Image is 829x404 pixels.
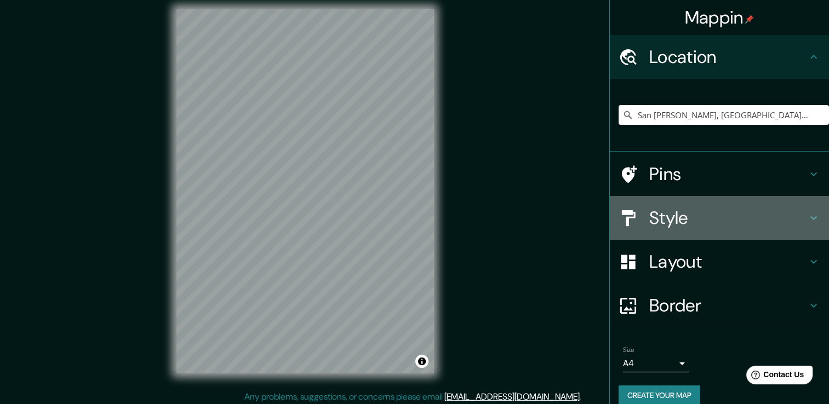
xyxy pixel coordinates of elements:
[745,15,754,24] img: pin-icon.png
[444,391,580,402] a: [EMAIL_ADDRESS][DOMAIN_NAME]
[583,390,585,403] div: .
[581,390,583,403] div: .
[619,105,829,125] input: Pick your city or area
[685,7,754,28] h4: Mappin
[244,390,581,403] p: Any problems, suggestions, or concerns please email .
[610,284,829,327] div: Border
[415,355,428,368] button: Toggle attribution
[610,152,829,196] div: Pins
[649,251,807,273] h4: Layout
[623,345,634,355] label: Size
[649,295,807,316] h4: Border
[610,35,829,79] div: Location
[649,46,807,68] h4: Location
[731,361,817,392] iframe: Help widget launcher
[623,355,689,372] div: A4
[610,240,829,284] div: Layout
[176,9,434,373] canvas: Map
[649,163,807,185] h4: Pins
[610,196,829,240] div: Style
[649,207,807,229] h4: Style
